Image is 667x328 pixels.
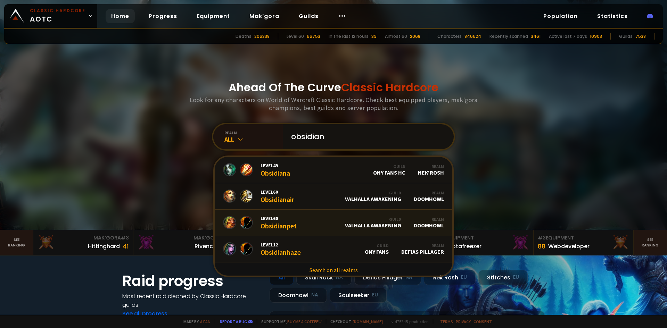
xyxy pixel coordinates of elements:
span: # 3 [121,234,129,241]
div: Guild [365,243,389,248]
span: Support me, [257,319,322,324]
span: AOTC [30,8,85,24]
div: Skull Rock [296,270,352,285]
div: Ony Fans [365,243,389,255]
div: 206338 [254,33,270,40]
div: Obsidiana [261,162,290,177]
a: Guilds [293,9,324,23]
a: Consent [474,319,492,324]
div: Realm [414,190,444,195]
div: Valhalla Awakening [345,217,401,229]
div: Realm [414,217,444,222]
span: # 3 [538,234,546,241]
a: Privacy [456,319,471,324]
div: Recently scanned [489,33,528,40]
div: Nek'Rosh [418,164,444,176]
div: Realm [401,243,444,248]
div: realm [224,130,283,135]
span: Classic Hardcore [341,79,438,95]
div: Obsidianair [261,189,294,204]
div: Webdeveloper [548,242,590,251]
div: 2068 [410,33,420,40]
a: Equipment [191,9,236,23]
div: In the last 12 hours [329,33,369,40]
div: Characters [437,33,462,40]
h3: Look for any characters on World of Warcraft Classic Hardcore. Check best equipped players, mak'g... [187,96,480,112]
a: See all progress [122,310,167,318]
div: 7538 [635,33,646,40]
a: Mak'Gora#3Hittinghard41 [33,230,133,255]
div: Mak'Gora [38,234,129,242]
div: Equipment [538,234,629,242]
div: 10903 [590,33,602,40]
small: Classic Hardcore [30,8,85,14]
a: a fan [200,319,211,324]
a: [DOMAIN_NAME] [353,319,383,324]
small: NA [311,292,318,298]
div: Ony Fans HC [373,164,405,176]
a: Progress [143,9,183,23]
div: Stitches [478,270,528,285]
div: Defias Pillager [401,243,444,255]
a: Level60ObsidianpetGuildValhalla AwakeningRealmDoomhowl [215,210,452,236]
a: Level12ObsidianhazeGuildOny FansRealmDefias Pillager [215,236,452,262]
h1: Raid progress [122,270,261,292]
div: Doomhowl [270,288,327,303]
div: 66753 [307,33,320,40]
div: Guild [345,190,401,195]
span: Level 60 [261,215,297,221]
div: Valhalla Awakening [345,190,401,202]
a: Classic HardcoreAOTC [4,4,97,28]
span: Level 49 [261,162,290,169]
div: Level 60 [287,33,304,40]
div: Active last 7 days [549,33,587,40]
div: Equipment [438,234,529,242]
div: Hittinghard [88,242,120,251]
div: Guild [345,217,401,222]
div: Defias Pillager [354,270,421,285]
a: Statistics [592,9,633,23]
div: Deaths [236,33,252,40]
div: 39 [371,33,377,40]
small: EU [372,292,378,298]
a: Mak'Gora#2Rivench100 [133,230,233,255]
span: Level 60 [261,189,294,195]
a: #2Equipment88Notafreezer [434,230,534,255]
span: Made by [179,319,211,324]
div: 846624 [464,33,481,40]
span: Level 12 [261,242,301,248]
a: Search on all realms [215,262,452,278]
div: Realm [418,164,444,169]
a: Seeranking [634,230,667,255]
div: Soulseeker [330,288,387,303]
a: Level49ObsidianaGuildOny Fans HCRealmNek'Rosh [215,157,452,183]
h4: Most recent raid cleaned by Classic Hardcore guilds [122,292,261,309]
div: Mak'Gora [138,234,229,242]
input: Search a character... [287,124,445,149]
span: v. d752d5 - production [387,319,429,324]
a: Terms [440,319,453,324]
div: Guild [373,164,405,169]
div: Nek'Rosh [424,270,476,285]
div: 88 [538,242,545,251]
small: EU [513,274,519,281]
small: NA [336,274,343,281]
div: Rivench [195,242,216,251]
a: Population [538,9,583,23]
div: Guilds [619,33,633,40]
div: Notafreezer [448,242,481,251]
h1: Ahead Of The Curve [229,79,438,96]
div: 41 [123,242,129,251]
a: Buy me a coffee [287,319,322,324]
div: Doomhowl [414,190,444,202]
small: EU [461,274,467,281]
div: Doomhowl [414,217,444,229]
div: Almost 60 [385,33,407,40]
div: All [270,270,294,285]
div: 3461 [531,33,541,40]
div: All [224,135,283,143]
a: Report a bug [220,319,247,324]
a: Level60ObsidianairGuildValhalla AwakeningRealmDoomhowl [215,183,452,210]
a: Home [106,9,135,23]
span: Checkout [326,319,383,324]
